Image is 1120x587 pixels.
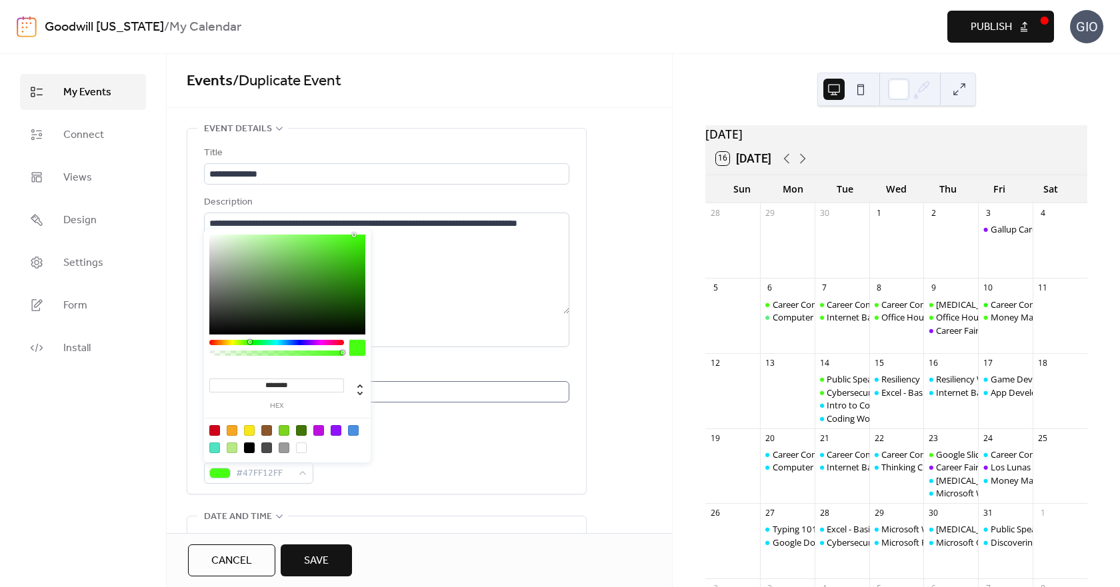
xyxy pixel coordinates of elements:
a: Goodwill [US_STATE] [45,15,164,40]
div: Discovering Data [978,536,1033,548]
div: #F8E71C [244,425,255,436]
div: #F5A623 [227,425,237,436]
div: 24 [983,432,994,444]
a: My Events [20,74,146,110]
div: [MEDICAL_DATA] [936,474,1005,486]
button: Cancel [188,544,275,576]
div: Gallup Career Fair [991,223,1061,235]
div: Sun [716,175,767,203]
span: #47FF12FF [236,466,292,482]
div: Resiliency Workshop [923,373,978,385]
div: Excel - Basics [869,386,924,398]
div: 19 [710,432,721,444]
div: Cybersecurity [815,386,869,398]
div: #4A4A4A [261,442,272,453]
div: 30 [819,207,830,219]
div: Description [204,195,567,211]
div: Coding Workshop [827,412,898,424]
div: 28 [819,508,830,519]
span: Design [63,213,97,229]
div: Career Compass South: Interview/Soft Skills [881,448,1054,460]
div: Career Compass West: Your New Job [978,298,1033,310]
a: Settings [20,245,146,281]
div: 7 [819,283,830,294]
div: [DATE] [705,125,1087,143]
span: / Duplicate Event [233,67,341,96]
span: Settings [63,255,103,271]
div: #8B572A [261,425,272,436]
div: Title [204,145,567,161]
div: #FFFFFF [296,442,307,453]
div: [MEDICAL_DATA] [936,298,1005,310]
div: Public Speaking Intro [991,523,1075,535]
div: Internet Basics [923,386,978,398]
div: Resiliency [881,373,920,385]
div: Typing 101 [773,523,817,535]
div: Career Compass East: Resume/Applying [827,298,984,310]
div: Career Compass North: Career Exploration [773,448,941,460]
div: Microsoft PowerPoint [869,536,924,548]
div: Intro to Coding [815,399,869,411]
div: Public Speaking Intro [827,373,911,385]
div: Google Slides [936,448,989,460]
div: 4 [1037,207,1049,219]
div: Thinking Critically [869,461,924,473]
div: 12 [710,358,721,369]
div: Tue [819,175,871,203]
div: 8 [873,283,885,294]
div: Career Compass East: Resume/Applying [815,448,869,460]
div: Microsoft Outlook [923,536,978,548]
div: 21 [819,432,830,444]
div: GIO [1070,10,1103,43]
div: Career Fair - Albuquerque [923,324,978,336]
div: Stress Management [923,474,978,486]
span: My Events [63,85,111,101]
div: 14 [819,358,830,369]
a: Install [20,330,146,366]
div: Stress Management [923,298,978,310]
div: Microsoft Outlook [936,536,1009,548]
div: 20 [764,432,775,444]
div: Microsoft Word [869,523,924,535]
div: Career Compass West: Your New Job [978,448,1033,460]
div: Computer Basics [773,461,840,473]
div: 27 [764,508,775,519]
div: #000000 [244,442,255,453]
div: 22 [873,432,885,444]
div: 30 [928,508,939,519]
div: 18 [1037,358,1049,369]
button: Save [281,544,352,576]
div: 28 [710,207,721,219]
div: Office Hours [869,311,924,323]
div: 26 [710,508,721,519]
div: 10 [983,283,994,294]
div: Microsoft Word [881,523,943,535]
div: 1 [1037,508,1049,519]
div: #417505 [296,425,307,436]
div: Cybersecurity [827,536,881,548]
div: #9B9B9B [279,442,289,453]
span: Views [63,170,92,186]
div: Career Fair - [GEOGRAPHIC_DATA] [936,461,1072,473]
div: Cybersecurity [827,386,881,398]
div: 3 [983,207,994,219]
span: Install [63,340,91,356]
div: Sat [1025,175,1077,203]
span: Cancel [211,553,252,569]
div: Gallup Career Fair [978,223,1033,235]
span: Connect [63,127,104,143]
div: Office Hours [923,311,978,323]
div: 5 [710,283,721,294]
div: Fri [973,175,1025,203]
div: Thinking Critically [881,461,951,473]
div: Microsoft Windows: File Explorer [936,487,1065,499]
div: 31 [983,508,994,519]
span: Date and time [204,509,272,525]
div: Discovering Data [991,536,1059,548]
div: Public Speaking Intro [815,373,869,385]
div: Computer Basics [760,311,815,323]
div: #D0021B [209,425,220,436]
span: Form [63,298,87,314]
div: Career Fair - [GEOGRAPHIC_DATA] [936,324,1072,336]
